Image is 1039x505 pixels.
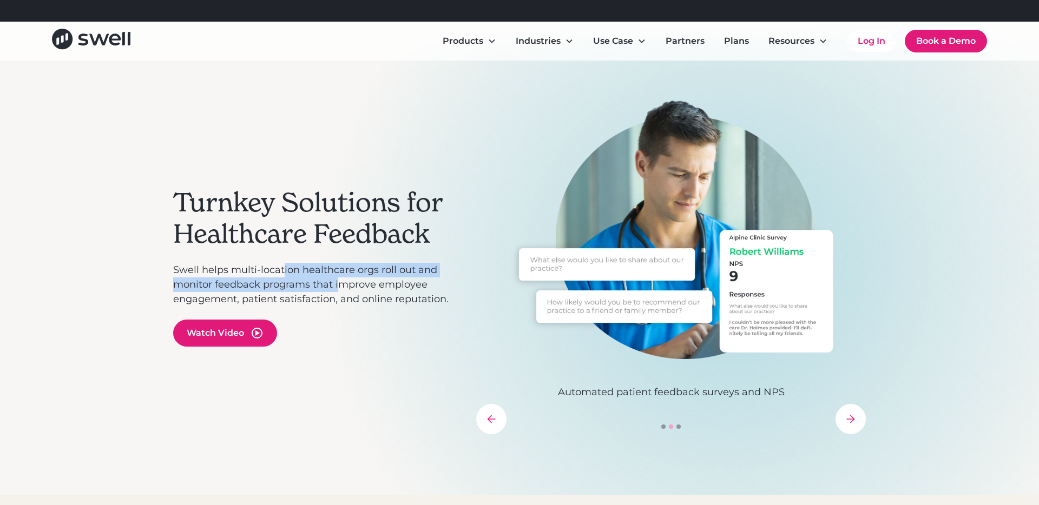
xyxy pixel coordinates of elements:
div: Products [443,35,483,48]
div: Products [434,30,505,52]
div: Watch Video [187,327,244,340]
div: Resources [760,30,836,52]
p: Swell helps multi-location healthcare orgs roll out and monitor feedback programs that improve em... [173,263,465,307]
div: previous slide [476,404,507,434]
div: Show slide 2 of 3 [669,424,673,429]
p: Automated patient feedback surveys and NPS [476,385,866,400]
div: next slide [836,404,866,434]
div: Show slide 1 of 3 [661,424,666,429]
div: Industries [516,35,561,48]
h2: Turnkey Solutions for Healthcare Feedback [173,187,465,249]
div: Use Case [584,30,655,52]
iframe: Chat Widget [849,388,1039,505]
a: open lightbox [173,320,277,347]
a: home [52,29,130,53]
div: Resources [768,35,814,48]
a: Book a Demo [905,30,987,52]
div: Use Case [593,35,633,48]
a: Plans [715,30,758,52]
a: Log In [847,30,896,52]
div: Show slide 3 of 3 [676,424,681,429]
a: Partners [657,30,713,52]
div: 2 of 3 [476,99,866,400]
div: carousel [476,99,866,434]
div: Industries [507,30,582,52]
